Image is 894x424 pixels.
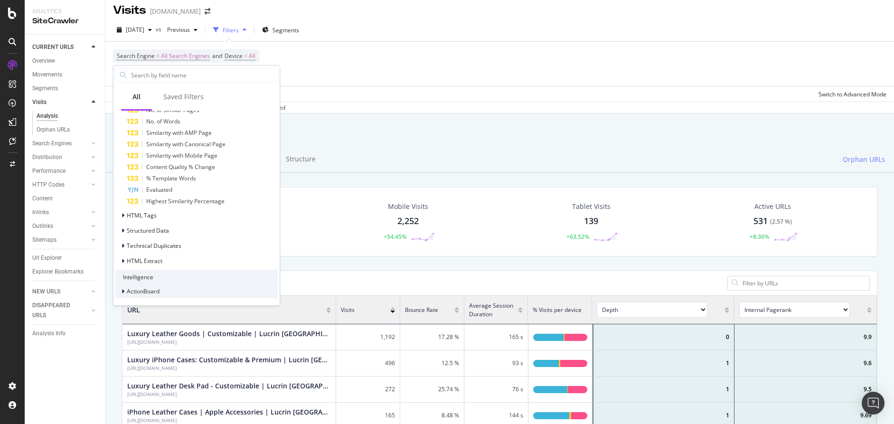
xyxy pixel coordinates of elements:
[32,70,98,80] a: Movements
[127,391,331,397] div: Luxury Leather Desk Pad - Customizable | Lucrin Geneva US
[225,52,243,60] span: Device
[336,350,400,377] div: 496
[32,207,49,217] div: Inlinks
[592,350,734,377] div: 1
[32,329,98,339] a: Analysis Info
[405,306,438,314] span: Bounce Rate
[32,84,58,94] div: Segments
[115,270,278,285] div: Intelligence
[336,377,400,403] div: 272
[32,180,65,190] div: HTTP Codes
[32,8,97,16] div: Analytics
[127,287,160,295] span: ActionBoard
[584,215,598,227] div: 139
[127,339,331,345] div: Luxury Leather Goods | Customizable | Lucrin Geneva US
[273,26,299,34] span: Segments
[32,152,62,162] div: Distribution
[336,324,400,350] div: 1,192
[146,129,212,137] span: Similarity with AMP Page
[258,22,303,38] button: Segments
[32,287,60,297] div: NEW URLS
[212,52,222,60] span: and
[32,301,89,320] a: DISAPPEARED URLS
[127,305,140,315] span: URL
[750,233,769,241] div: +8.36%
[592,324,734,350] div: 0
[113,22,156,38] button: [DATE]
[32,253,98,263] a: Url Explorer
[156,25,163,33] span: vs
[146,186,172,194] span: Evaluated
[32,221,89,231] a: Outlinks
[32,97,47,107] div: Visits
[205,8,210,15] div: arrow-right-arrow-left
[163,22,201,38] button: Previous
[32,267,98,277] a: Explorer Bookmarks
[32,97,89,107] a: Visits
[32,221,53,231] div: Outlinks
[843,155,885,164] span: Orphan URLs
[32,42,74,52] div: CURRENT URLS
[32,84,98,94] a: Segments
[32,235,56,245] div: Sitemaps
[244,52,247,60] span: =
[32,152,89,162] a: Distribution
[223,26,239,34] div: Filters
[734,324,877,350] div: 9.9
[146,163,215,171] span: Content Quality % Change
[146,197,225,205] span: Highest Similarity Percentage
[464,324,528,350] div: 165 s
[163,26,190,34] span: Previous
[753,215,792,227] div: 531
[146,140,226,148] span: Similarity with Canonical Page
[32,301,80,320] div: DISAPPEARED URLS
[127,226,169,235] span: Structured Data
[126,26,144,34] span: 2025 Oct. 1st
[127,329,331,339] div: Luxury Leather Goods | Customizable | Lucrin Geneva US
[32,194,53,204] div: Content
[384,233,406,241] div: +54.45%
[117,52,155,60] span: Search Engine
[127,381,331,391] div: Luxury Leather Desk Pad - Customizable | Lucrin Geneva US
[32,70,62,80] div: Movements
[400,324,464,350] div: 17.28 %
[32,56,98,66] a: Overview
[249,49,255,63] span: All
[400,350,464,377] div: 12.5 %
[597,302,720,318] span: [object Object]
[163,92,204,102] div: Saved Filters
[32,166,89,176] a: Performance
[146,174,196,182] span: % Template Words
[127,242,181,250] span: Technical Duplicates
[37,125,98,135] a: Orphan URLs
[739,302,862,318] span: [object Object]
[742,279,866,288] input: Filter by URLs
[209,22,250,38] button: Filters
[819,90,886,98] div: Switch to Advanced Mode
[113,2,146,19] div: Visits
[32,253,62,263] div: Url Explorer
[37,111,98,121] a: Analysis
[150,7,201,16] div: [DOMAIN_NAME]
[341,306,355,314] span: Visits
[132,92,141,102] div: All
[32,166,66,176] div: Performance
[127,211,157,219] span: HTML Tags
[156,52,160,60] span: =
[388,202,428,211] div: Mobile Visits
[161,49,210,63] span: All Search Engines
[572,202,611,211] div: Tablet Visits
[32,329,66,339] div: Analysis Info
[127,355,331,365] div: Luxury iPhone Cases: Customizable & Premium | Lucrin Geneva US
[464,350,528,377] div: 93 s
[32,194,98,204] a: Content
[32,235,89,245] a: Sitemaps
[754,202,791,211] span: Active URLs
[32,139,89,149] a: Search Engines
[397,215,419,227] div: 2,252
[533,306,582,314] span: % Visits per device
[127,407,331,417] div: iPhone Leather Cases | Apple Accessories | Lucrin Geneva US
[32,139,72,149] div: Search Engines
[32,267,84,277] div: Explorer Bookmarks
[32,287,89,297] a: NEW URLS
